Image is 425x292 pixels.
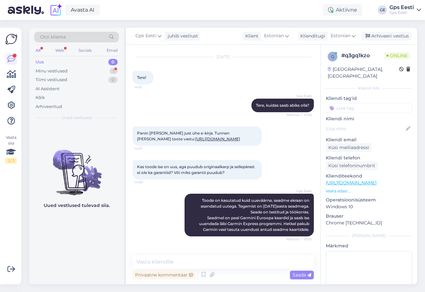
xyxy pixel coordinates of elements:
div: Arhiveeritud [36,103,62,110]
div: Minu vestlused [36,68,68,74]
span: Gps Eesti [288,189,312,193]
a: Gps EestiGps Eesti [389,5,421,15]
div: AI Assistent [36,86,59,92]
div: Klient [243,33,259,39]
a: [URL][DOMAIN_NAME] [326,180,377,186]
div: Arhiveeri vestlus [362,32,411,40]
input: Lisa nimi [326,125,405,132]
div: Küsi meiliaadressi [326,143,372,152]
div: All [34,46,42,55]
a: [URL][DOMAIN_NAME] [195,136,240,141]
div: Aktiivne [323,4,362,16]
p: Kliendi email [326,136,412,143]
p: Kliendi telefon [326,155,412,161]
p: Windows 10 [326,203,412,210]
div: Küsi telefoninumbrit [326,161,378,170]
div: 2 / 3 [5,158,17,164]
span: Uued vestlused [62,115,92,121]
img: No chats [29,138,124,196]
p: Chrome [TECHNICAL_ID] [326,220,412,226]
div: Vaata siia [5,135,17,164]
span: Saada [292,272,311,278]
span: Panin [PERSON_NAME] just ühe e-kirja. Tunnen [PERSON_NAME] toote vastu: [137,131,240,141]
p: Kliendi nimi [326,115,412,122]
div: Uus [36,59,44,65]
span: 14:57 [134,146,159,151]
div: [GEOGRAPHIC_DATA], [GEOGRAPHIC_DATA] [328,66,399,80]
div: GE [378,5,387,15]
span: Gps Eesti [288,93,312,98]
div: [DATE] [133,54,314,60]
p: Kliendi tag'id [326,95,412,102]
img: Askly Logo [5,33,17,45]
div: 0 [108,77,118,83]
span: Otsi kliente [40,34,66,40]
span: Nähtud ✓ 15:00 [286,237,312,242]
span: Estonian [331,32,350,39]
div: Kõik [36,94,45,101]
div: # q3gq1kzo [341,52,384,59]
span: 14:51 [134,85,159,90]
div: Email [105,46,119,55]
span: 14:58 [134,180,159,185]
div: Tiimi vestlused [36,77,67,83]
div: Socials [77,46,93,55]
div: Gps Eesti [389,10,414,15]
span: Kas toode ise on uus, aga puudub originaalkarp ja sellepärast ei ole ka garantiid? Või miks garan... [137,164,256,175]
div: Privaatne kommentaar [133,271,196,279]
span: q [331,54,334,59]
span: Tere! [137,75,146,80]
p: Uued vestlused tulevad siia. [44,202,110,209]
p: Märkmed [326,243,412,249]
div: juhib vestlust [165,33,198,39]
div: Gps Eesti [389,5,414,10]
span: Toode on kasutatud kuid uueväärne, seadme ekraan on asendatud uutega. Tegemist on [DATE]aasta sea... [199,198,310,232]
input: Lisa tag [326,103,412,113]
span: Tere, kuidas saab abiks olla? [256,103,309,108]
span: Gps Eesti [135,32,156,39]
div: Web [54,46,65,55]
a: Avasta AI [65,5,100,16]
span: Online [384,52,410,59]
div: Klienditugi [298,33,325,39]
div: [PERSON_NAME] [326,233,412,239]
p: Operatsioonisüsteem [326,197,412,203]
div: Kliendi info [326,85,412,91]
p: Klienditeekond [326,173,412,179]
p: Vaata edasi ... [326,188,412,194]
img: explore-ai [49,3,63,17]
div: 1 [110,68,118,74]
span: Estonian [264,32,284,39]
p: Brauser [326,213,412,220]
span: Nähtud ✓ 14:55 [287,113,312,117]
div: 0 [108,59,118,65]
